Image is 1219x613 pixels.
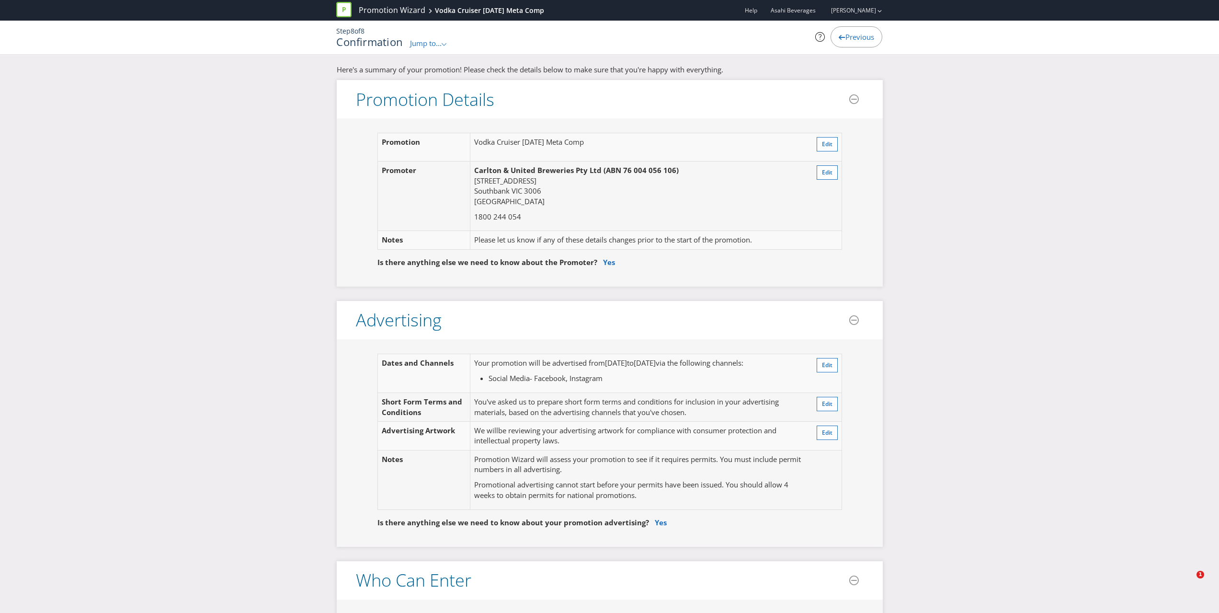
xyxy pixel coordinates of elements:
td: Advertising Artwork [377,421,470,450]
span: - Facebook, Instagram [530,373,603,383]
button: Edit [817,358,838,372]
span: via the following channels: [656,358,743,368]
td: Please let us know if any of these details changes prior to the start of the promotion. [470,231,801,249]
span: VIC [512,186,522,196]
span: [STREET_ADDRESS] [474,176,536,185]
p: Here's a summary of your promotion! Please check the details below to make sure that you're happy... [337,65,883,75]
h3: Advertising [356,311,442,330]
span: Edit [822,400,832,408]
span: [DATE] [605,358,627,368]
a: Help [745,6,757,14]
button: Edit [817,426,838,440]
span: 8 [361,26,365,35]
span: Jump to... [410,38,442,48]
button: Edit [817,397,838,411]
h3: Promotion Details [356,90,494,109]
span: Promoter [382,165,416,175]
a: Yes [655,518,667,527]
span: Previous [845,32,874,42]
td: Vodka Cruiser [DATE] Meta Comp [470,133,801,162]
span: Is there anything else we need to know about the Promoter? [377,257,597,267]
h1: Confirmation [336,36,403,47]
p: Promotional advertising cannot start before your permits have been issued. You should allow 4 wee... [474,480,803,500]
a: [PERSON_NAME] [821,6,876,14]
p: Promotion Wizard will assess your promotion to see if it requires permits. You must include permi... [474,454,803,475]
span: Edit [822,361,832,369]
span: Your promotion will be advertised from [474,358,605,368]
span: [GEOGRAPHIC_DATA] [474,197,545,206]
span: Social Media [489,373,530,383]
div: Vodka Cruiser [DATE] Meta Comp [435,6,544,15]
td: Dates and Channels [377,354,470,393]
a: Yes [603,257,615,267]
h3: Who Can Enter [356,571,471,590]
td: Short Form Terms and Conditions [377,393,470,422]
a: Promotion Wizard [359,5,425,16]
span: 3006 [524,186,541,196]
span: (ABN 76 004 056 106) [604,165,679,175]
button: Edit [817,137,838,151]
span: 8 [351,26,354,35]
td: Notes [377,450,470,509]
span: Is there anything else we need to know about your promotion advertising? [377,518,649,527]
span: Edit [822,428,832,437]
span: to [627,358,634,368]
span: [DATE] [634,358,656,368]
td: Promotion [377,133,470,162]
span: be reviewing your advertising artwork for compliance with consumer protection and intellectual pr... [474,426,776,445]
td: Notes [377,231,470,249]
span: Carlton & United Breweries Pty Ltd [474,165,602,175]
span: 1 [1196,571,1204,578]
span: Step [336,26,351,35]
span: Edit [822,168,832,176]
p: 1800 244 054 [474,212,797,222]
span: Asahi Beverages [771,6,816,14]
span: You've asked us to prepare short form terms and conditions for inclusion in your advertising mate... [474,397,779,416]
button: Edit [817,165,838,180]
span: Southbank [474,186,510,196]
span: We will [474,426,498,435]
span: Edit [822,140,832,148]
iframe: Intercom live chat [1177,571,1200,594]
span: of [354,26,361,35]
